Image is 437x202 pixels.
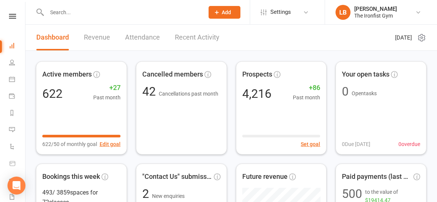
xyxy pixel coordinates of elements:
[100,140,121,148] button: Edit goal
[45,7,199,18] input: Search...
[209,6,240,19] button: Add
[342,69,389,80] span: Your open tasks
[152,193,185,199] span: New enquiries
[159,91,218,97] span: Cancellations past month
[9,105,26,122] a: Reports
[270,4,291,21] span: Settings
[125,25,160,50] a: Attendance
[242,88,271,100] div: 4,216
[9,88,26,105] a: Payments
[84,25,110,50] a: Revenue
[242,171,288,182] span: Future revenue
[398,140,420,148] span: 0 overdue
[42,69,92,80] span: Active members
[142,84,159,99] span: 42
[42,171,100,182] span: Bookings this week
[9,72,26,88] a: Calendar
[301,140,320,148] button: Set goal
[354,6,397,12] div: [PERSON_NAME]
[142,69,203,80] span: Cancelled members
[9,156,26,173] a: Product Sales
[336,5,350,20] div: LB
[93,93,121,102] span: Past month
[293,83,320,93] span: +86
[395,33,412,42] span: [DATE]
[42,140,97,148] span: 622/50 of monthly goal
[354,12,397,19] div: The Ironfist Gym
[222,9,231,15] span: Add
[9,38,26,55] a: Dashboard
[242,69,272,80] span: Prospects
[7,177,25,195] div: Open Intercom Messenger
[293,93,320,102] span: Past month
[342,86,349,97] div: 0
[342,171,412,182] span: Paid payments (last 7d)
[9,55,26,72] a: People
[93,83,121,93] span: +27
[175,25,219,50] a: Recent Activity
[42,88,63,100] div: 622
[342,140,370,148] span: 0 Due [DATE]
[352,90,377,96] span: Open tasks
[142,187,152,201] span: 2
[142,171,212,182] span: "Contact Us" submissions
[36,25,69,50] a: Dashboard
